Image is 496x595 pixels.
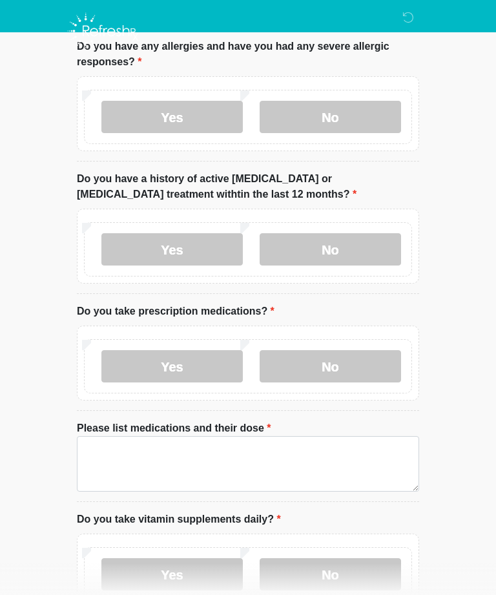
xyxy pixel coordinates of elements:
label: Yes [101,101,243,133]
img: Refresh RX Logo [64,10,142,52]
label: Yes [101,350,243,382]
label: No [260,558,401,590]
label: Do you take vitamin supplements daily? [77,512,281,527]
label: No [260,350,401,382]
label: Do you have a history of active [MEDICAL_DATA] or [MEDICAL_DATA] treatment withtin the last 12 mo... [77,171,419,202]
label: No [260,101,401,133]
label: No [260,233,401,266]
label: Do you take prescription medications? [77,304,274,319]
label: Yes [101,233,243,266]
label: Please list medications and their dose [77,421,271,436]
label: Yes [101,558,243,590]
